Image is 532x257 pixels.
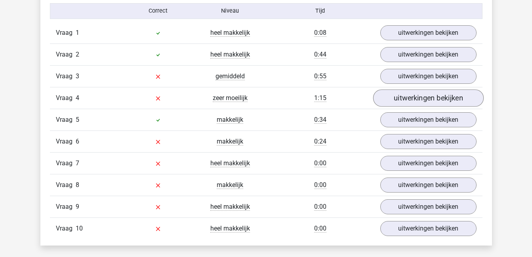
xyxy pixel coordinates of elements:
[210,159,250,167] span: heel makkelijk
[56,115,76,125] span: Vraag
[76,29,79,36] span: 1
[215,72,245,80] span: gemiddeld
[380,47,477,62] a: uitwerkingen bekijken
[314,225,326,232] span: 0:00
[266,7,374,15] div: Tijd
[56,28,76,38] span: Vraag
[210,225,250,232] span: heel makkelijk
[380,69,477,84] a: uitwerkingen bekijken
[380,25,477,40] a: uitwerkingen bekijken
[314,138,326,146] span: 0:24
[380,199,477,214] a: uitwerkingen bekijken
[56,137,76,146] span: Vraag
[76,116,79,123] span: 5
[56,72,76,81] span: Vraag
[210,51,250,59] span: heel makkelijk
[380,134,477,149] a: uitwerkingen bekijken
[76,72,79,80] span: 3
[314,159,326,167] span: 0:00
[122,7,194,15] div: Correct
[76,181,79,189] span: 8
[56,159,76,168] span: Vraag
[217,138,243,146] span: makkelijk
[56,50,76,59] span: Vraag
[76,138,79,145] span: 6
[314,181,326,189] span: 0:00
[380,221,477,236] a: uitwerkingen bekijken
[76,51,79,58] span: 2
[76,94,79,102] span: 4
[76,203,79,210] span: 9
[314,72,326,80] span: 0:55
[314,203,326,211] span: 0:00
[56,224,76,233] span: Vraag
[56,180,76,190] span: Vraag
[380,178,477,193] a: uitwerkingen bekijken
[56,202,76,212] span: Vraag
[380,112,477,127] a: uitwerkingen bekijken
[217,181,243,189] span: makkelijk
[210,29,250,37] span: heel makkelijk
[380,156,477,171] a: uitwerkingen bekijken
[373,89,483,107] a: uitwerkingen bekijken
[210,203,250,211] span: heel makkelijk
[314,29,326,37] span: 0:08
[314,94,326,102] span: 1:15
[56,93,76,103] span: Vraag
[314,116,326,124] span: 0:34
[76,159,79,167] span: 7
[217,116,243,124] span: makkelijk
[314,51,326,59] span: 0:44
[76,225,83,232] span: 10
[194,7,266,15] div: Niveau
[213,94,248,102] span: zeer moeilijk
